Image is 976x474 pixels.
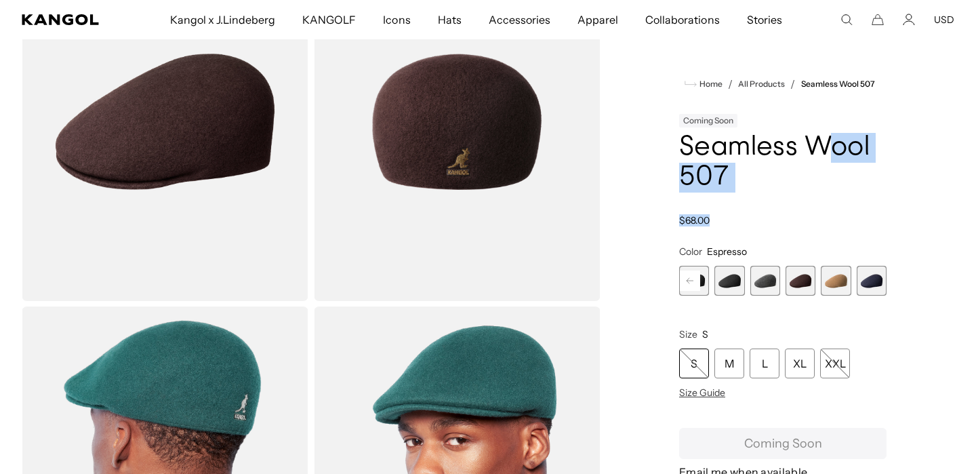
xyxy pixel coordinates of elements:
[820,349,850,378] div: XXL
[857,266,887,296] label: Dark Blue
[857,266,887,296] div: 9 of 9
[723,76,733,92] li: /
[786,266,815,296] label: Espresso
[22,14,111,25] a: Kangol
[679,114,737,127] div: Coming Soon
[801,79,875,89] a: Seamless Wool 507
[714,266,744,296] div: 5 of 9
[872,14,884,26] button: Cart
[840,14,853,26] summary: Search here
[750,266,780,296] div: 6 of 9
[738,79,785,89] a: All Products
[679,349,709,378] div: S
[679,245,702,258] span: Color
[702,328,708,340] span: S
[821,266,851,296] label: Wood
[679,214,710,226] span: $68.00
[714,349,744,378] div: M
[679,387,725,399] span: Size Guide
[785,349,815,378] div: XL
[821,266,851,296] div: 8 of 9
[679,266,709,296] label: Black/Gold
[697,79,723,89] span: Home
[744,435,822,453] span: Coming Soon
[786,266,815,296] div: 7 of 9
[679,266,709,296] div: 4 of 9
[685,78,723,90] a: Home
[714,266,744,296] label: Black
[750,266,780,296] label: Dark Flannel
[750,349,779,378] div: L
[679,133,887,193] h1: Seamless Wool 507
[934,14,954,26] button: USD
[679,428,887,459] button: Coming Soon
[707,245,747,258] span: Espresso
[679,76,887,92] nav: breadcrumbs
[903,14,915,26] a: Account
[785,76,795,92] li: /
[679,328,697,340] span: Size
